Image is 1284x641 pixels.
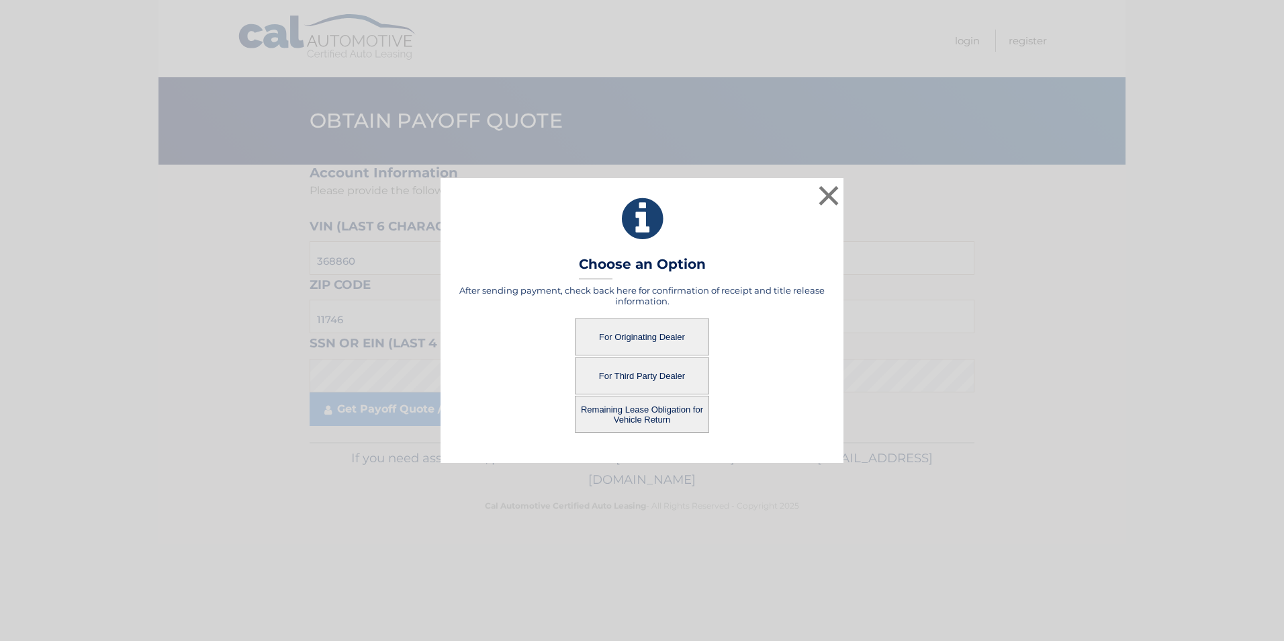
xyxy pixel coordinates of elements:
[457,285,827,306] h5: After sending payment, check back here for confirmation of receipt and title release information.
[579,256,706,280] h3: Choose an Option
[575,396,709,433] button: Remaining Lease Obligation for Vehicle Return
[815,182,842,209] button: ×
[575,318,709,355] button: For Originating Dealer
[575,357,709,394] button: For Third Party Dealer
